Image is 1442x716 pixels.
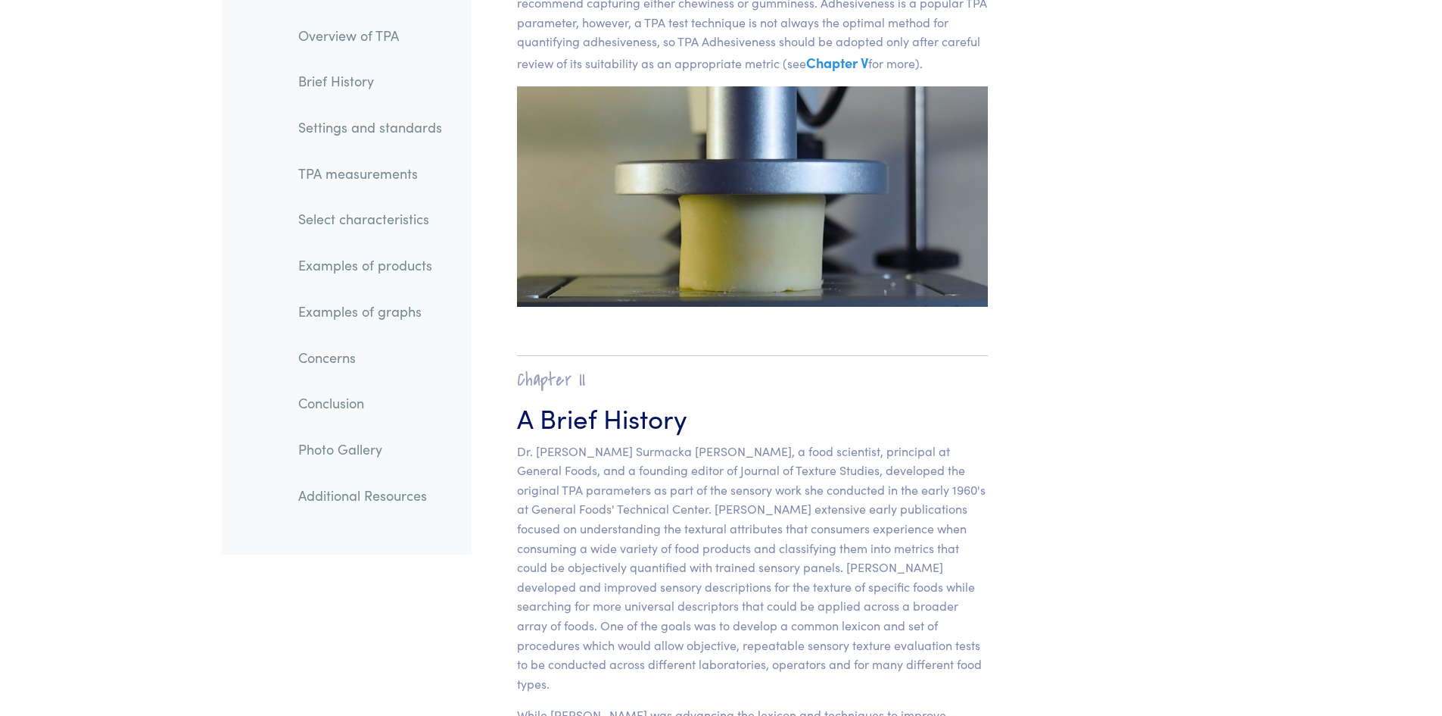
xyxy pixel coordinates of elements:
[517,368,989,392] h2: Chapter II
[286,432,454,467] a: Photo Gallery
[517,399,989,436] h3: A Brief History
[286,478,454,513] a: Additional Resources
[286,386,454,421] a: Conclusion
[286,249,454,283] a: Examples of products
[286,110,454,145] a: Settings and standards
[286,18,454,53] a: Overview of TPA
[806,53,868,72] a: Chapter V
[286,64,454,99] a: Brief History
[286,156,454,191] a: TPA measurements
[517,86,989,308] img: cheese, precompression
[517,442,989,694] p: Dr. [PERSON_NAME] Surmacka [PERSON_NAME], a food scientist, principal at General Foods, and a fou...
[286,294,454,329] a: Examples of graphs
[286,202,454,237] a: Select characteristics
[286,340,454,375] a: Concerns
